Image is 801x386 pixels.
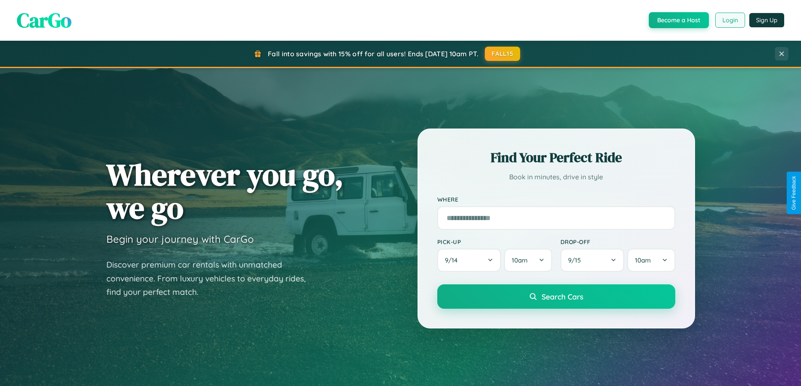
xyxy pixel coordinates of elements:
[437,238,552,245] label: Pick-up
[560,249,624,272] button: 9/15
[437,249,501,272] button: 9/14
[437,284,675,309] button: Search Cars
[268,50,478,58] span: Fall into savings with 15% off for all users! Ends [DATE] 10am PT.
[437,196,675,203] label: Where
[791,176,797,210] div: Give Feedback
[106,233,254,245] h3: Begin your journey with CarGo
[568,256,585,264] span: 9 / 15
[749,13,784,27] button: Sign Up
[715,13,745,28] button: Login
[560,238,675,245] label: Drop-off
[504,249,552,272] button: 10am
[445,256,462,264] span: 9 / 14
[627,249,675,272] button: 10am
[485,47,520,61] button: FALL15
[106,158,344,224] h1: Wherever you go, we go
[437,171,675,183] p: Book in minutes, drive in style
[106,258,317,299] p: Discover premium car rentals with unmatched convenience. From luxury vehicles to everyday rides, ...
[437,148,675,167] h2: Find Your Perfect Ride
[512,256,528,264] span: 10am
[649,12,709,28] button: Become a Host
[542,292,583,301] span: Search Cars
[17,6,71,34] span: CarGo
[635,256,651,264] span: 10am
